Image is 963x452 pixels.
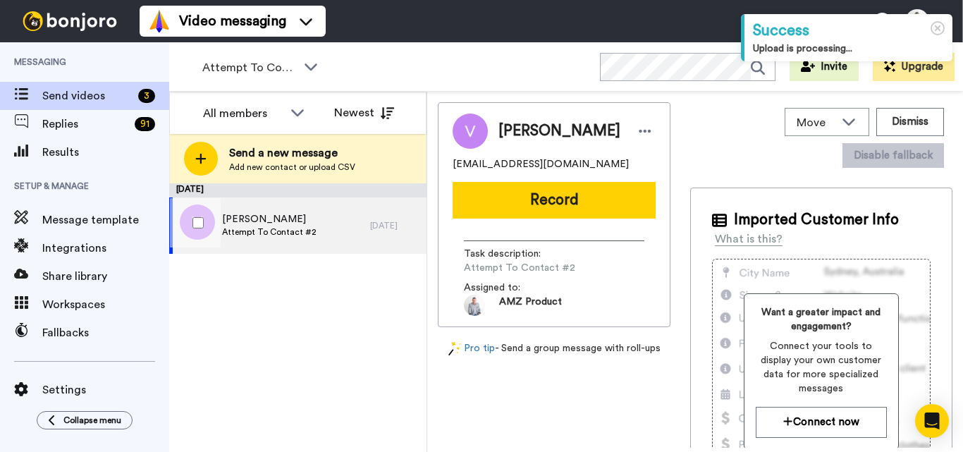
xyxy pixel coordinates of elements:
span: Connect your tools to display your own customer data for more specialized messages [756,339,888,396]
img: vm-color.svg [148,10,171,32]
span: Attempt To Contact #2 [464,261,598,275]
span: Attempt To Contact 2 [202,59,297,76]
div: Success [753,20,944,42]
div: [DATE] [370,220,419,231]
span: Results [42,144,169,161]
div: All members [203,105,283,122]
span: [PERSON_NAME] [498,121,620,142]
span: Video messaging [179,11,286,31]
button: Record [453,182,656,219]
span: Task description : [464,247,563,261]
span: Add new contact or upload CSV [229,161,355,173]
div: Open Intercom Messenger [915,404,949,438]
span: Fallbacks [42,324,169,341]
img: Image of Vicki [453,114,488,149]
div: What is this? [715,231,783,248]
span: Imported Customer Info [734,209,899,231]
span: [EMAIL_ADDRESS][DOMAIN_NAME] [453,157,629,171]
button: Upgrade [873,53,955,81]
span: Workspaces [42,296,169,313]
img: 0c7be819-cb90-4fe4-b844-3639e4b630b0-1684457197.jpg [464,295,485,316]
div: [DATE] [169,183,427,197]
button: Dismiss [876,108,944,136]
div: - Send a group message with roll-ups [438,341,670,356]
img: bj-logo-header-white.svg [17,11,123,31]
span: Want a greater impact and engagement? [756,305,888,334]
button: Invite [790,53,859,81]
span: Replies [42,116,129,133]
span: Collapse menu [63,415,121,426]
button: Newest [324,99,405,127]
div: Upload is processing... [753,42,944,56]
span: Send a new message [229,145,355,161]
a: Pro tip [448,341,495,356]
span: Send videos [42,87,133,104]
div: 91 [135,117,155,131]
img: magic-wand.svg [448,341,461,356]
span: Attempt To Contact #2 [222,226,317,238]
span: AMZ Product [499,295,562,316]
button: Disable fallback [842,143,944,168]
span: Assigned to: [464,281,563,295]
div: 3 [138,89,155,103]
button: Collapse menu [37,411,133,429]
span: Settings [42,381,169,398]
span: Share library [42,268,169,285]
span: [PERSON_NAME] [222,212,317,226]
span: Integrations [42,240,169,257]
span: Message template [42,212,169,228]
button: Connect now [756,407,888,437]
span: Move [797,114,835,131]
